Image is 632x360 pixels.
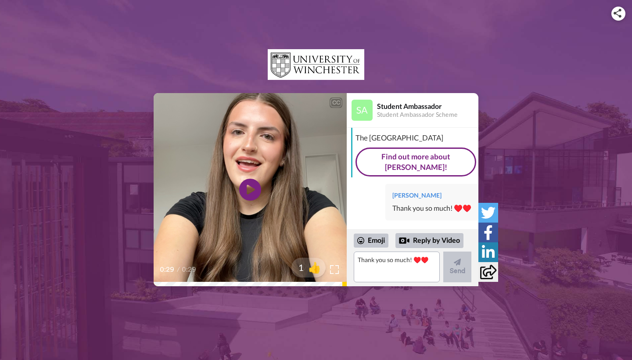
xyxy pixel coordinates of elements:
button: Send [443,252,471,282]
img: Profile Image [352,100,373,121]
div: Emoji [354,234,388,248]
div: Thank you so much! ♥️♥️ [392,203,471,213]
div: Student Ambassador Scheme [377,111,478,119]
span: 1 [291,261,304,274]
a: Find out more about [PERSON_NAME]! [355,148,476,177]
div: Reply by Video [399,235,409,246]
div: CC [330,98,341,107]
span: 0:29 [160,264,175,275]
div: Reply by Video [395,233,463,248]
span: 0:29 [182,264,197,275]
div: Student Ambassador [377,102,478,110]
span: / [177,264,180,275]
img: ic_share.svg [614,9,621,18]
button: 1👍 [291,258,326,277]
div: [PERSON_NAME] [392,191,471,200]
span: 👍 [304,260,326,274]
img: University of Winchester logo [268,49,364,80]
